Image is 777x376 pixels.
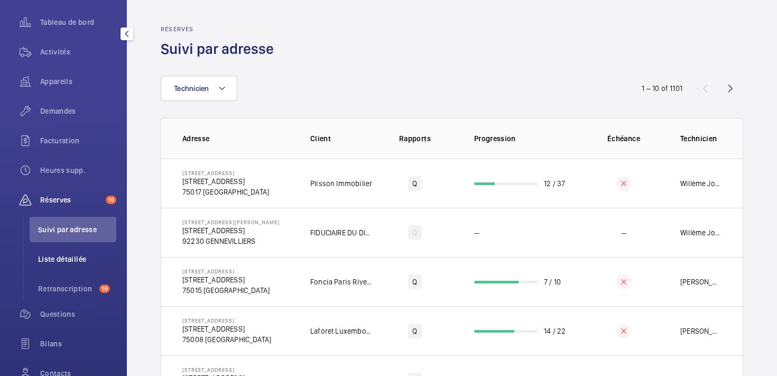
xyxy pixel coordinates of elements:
[40,17,116,27] span: Tableau de bord
[40,76,116,87] span: Appareils
[40,47,116,57] span: Activités
[680,133,721,144] p: Technicien
[40,309,116,319] span: Questions
[310,178,372,189] p: Plisson Immobilier
[408,176,421,191] div: Q
[310,326,373,336] p: Laforet Luxembourg Gestion
[408,324,421,338] div: Q
[182,133,293,144] p: Adresse
[38,224,116,235] span: Suivi par adresse
[474,133,584,144] p: Progression
[106,196,116,204] span: 19
[174,84,209,93] span: Technicien
[182,170,269,176] p: [STREET_ADDRESS]
[310,227,373,238] p: FIDUCIAIRE DU DISTRICT DE PARIS FDP
[182,285,270,296] p: 75015 [GEOGRAPHIC_DATA]
[40,165,116,176] span: Heures supp.
[161,39,280,59] h1: Suivi par adresse
[544,277,561,287] p: 7 / 10
[544,326,566,336] p: 14 / 22
[408,274,421,289] div: Q
[38,283,95,294] span: Retranscription
[310,133,373,144] p: Client
[182,225,280,236] p: [STREET_ADDRESS]
[642,83,682,94] div: 1 – 10 of 1101
[182,187,269,197] p: 75017 [GEOGRAPHIC_DATA]
[40,135,116,146] span: Facturation
[474,227,479,238] p: --
[182,268,270,274] p: [STREET_ADDRESS]
[182,236,280,246] p: 92230 GENNEVILLIERS
[680,277,721,287] p: [PERSON_NAME]
[680,326,721,336] p: [PERSON_NAME]
[40,338,116,349] span: Bilans
[161,25,280,33] h2: Réserves
[182,219,280,225] p: [STREET_ADDRESS][PERSON_NAME]
[40,106,116,116] span: Demandes
[182,176,269,187] p: [STREET_ADDRESS]
[182,366,271,373] p: [STREET_ADDRESS]
[182,324,271,334] p: [STREET_ADDRESS]
[621,227,626,238] p: --
[182,274,270,285] p: [STREET_ADDRESS]
[408,225,421,240] div: Q
[591,133,656,144] p: Échéance
[680,227,721,238] p: Willème Joassaint
[680,178,721,189] p: Willème Joassaint
[99,285,110,293] span: 19
[310,277,373,287] p: Foncia Paris Rive Droite - Marine Tassie
[38,254,116,264] span: Liste détaillée
[544,178,565,189] p: 12 / 37
[380,133,450,144] p: Rapports
[182,334,271,345] p: 75008 [GEOGRAPHIC_DATA]
[161,76,237,101] button: Technicien
[182,317,271,324] p: [STREET_ADDRESS]
[40,195,101,205] span: Réserves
